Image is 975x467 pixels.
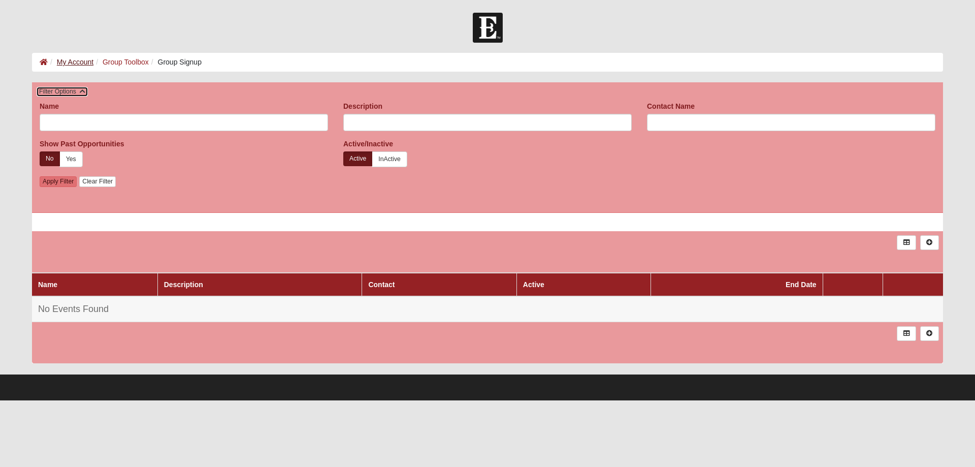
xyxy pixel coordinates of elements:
a: Apply Filter [40,176,77,187]
label: Description [343,101,382,111]
th: Active [516,273,651,296]
label: Name [40,101,59,111]
a: Export to Excel [897,326,916,341]
button: Filter Options [36,86,88,97]
a: Description [164,281,203,289]
a: Alt+N [920,235,939,250]
a: Name [38,281,57,289]
th: Contact [362,273,516,296]
a: My Account [57,58,93,66]
a: No [40,151,60,166]
th: End Date [651,273,823,296]
img: Church of Eleven22 Logo [473,13,503,43]
label: Active/Inactive [343,139,393,149]
a: InActive [372,151,407,167]
a: Active [343,151,372,166]
a: Group Toolbox [103,58,149,66]
label: Show Past Opportunities [40,139,124,149]
a: Alt+N [920,326,939,341]
a: Yes [59,151,83,167]
a: Clear Filter [79,176,116,187]
li: Group Signup [149,57,202,68]
a: Export to Excel [897,235,916,250]
span: No Events Found [38,304,109,314]
label: Contact Name [647,101,695,111]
